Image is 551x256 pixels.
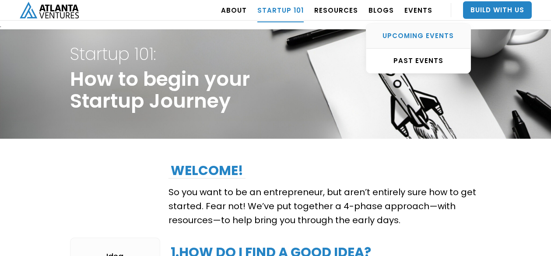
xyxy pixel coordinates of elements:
a: PAST EVENTS [366,49,470,73]
a: UPCOMING EVENTS [366,24,470,49]
div: UPCOMING EVENTS [366,32,470,40]
h2: Welcome! [168,163,246,179]
strong: Startup 101: [70,42,156,66]
p: So you want to be an entrepreneur, but aren’t entirely sure how to get started. Fear not! We’ve p... [168,185,481,227]
h1: How to begin your Startup Journey [70,40,250,128]
div: PAST EVENTS [366,56,470,65]
a: Build With Us [463,1,532,19]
